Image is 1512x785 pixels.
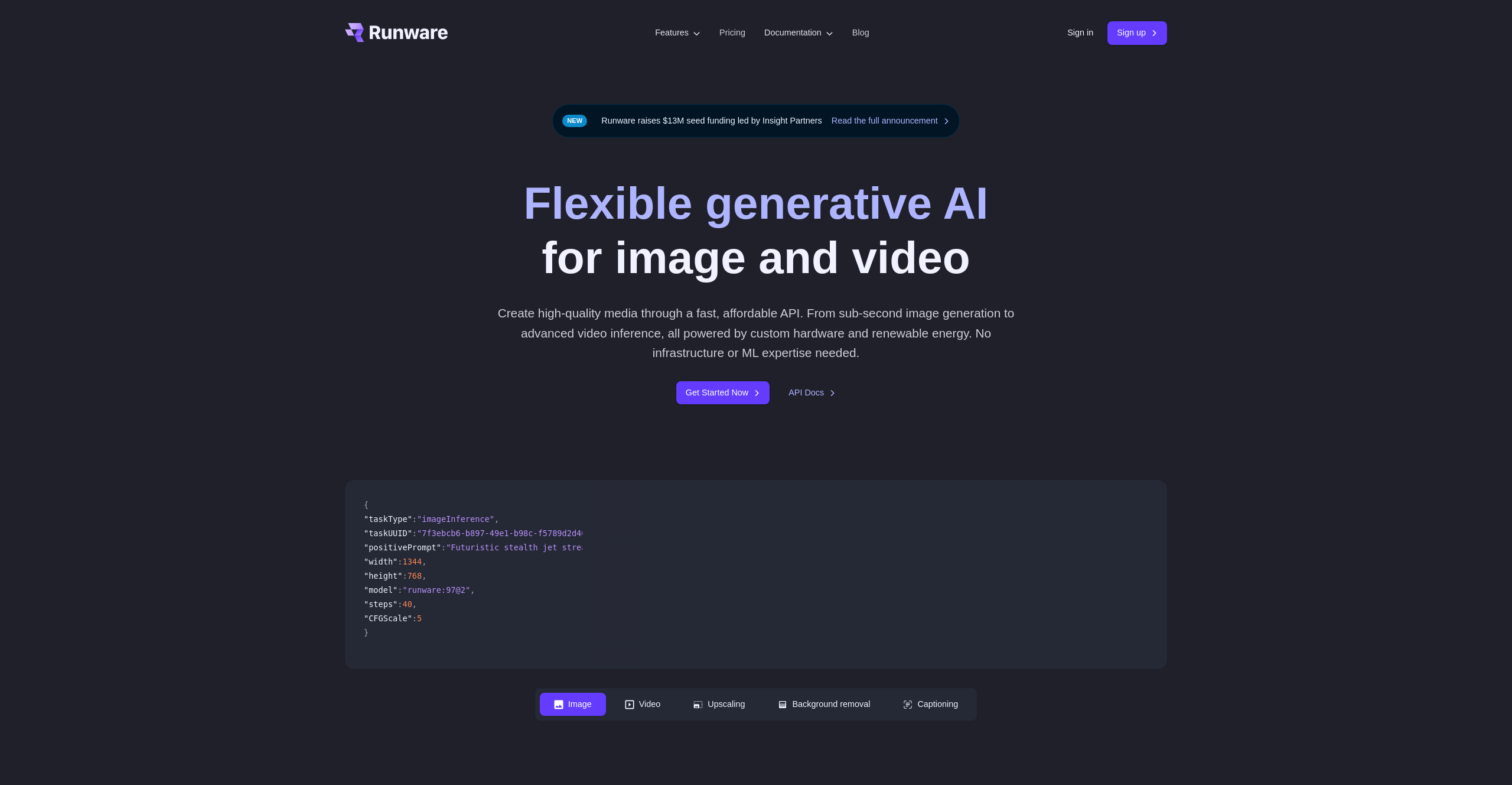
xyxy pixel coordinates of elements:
[417,528,601,538] span: "7f3ebcb6-b897-49e1-b98c-f5789d2d40d7"
[889,693,972,716] button: Captioning
[402,557,422,566] span: 1344
[441,543,446,552] span: :
[1067,26,1093,40] a: Sign in
[676,381,770,404] a: Get Started Now
[364,528,412,538] span: "taskUUID"
[540,693,606,716] button: Image
[364,599,397,609] span: "steps"
[494,514,499,524] span: ,
[402,571,407,580] span: :
[422,571,426,580] span: ,
[364,585,397,595] span: "model"
[412,528,417,538] span: :
[679,693,759,716] button: Upscaling
[764,26,833,40] label: Documentation
[408,571,422,580] span: 768
[852,26,869,40] a: Blog
[345,23,448,42] a: Go to /
[1107,21,1167,44] a: Sign up
[611,693,675,716] button: Video
[422,557,426,566] span: ,
[397,557,402,566] span: :
[493,303,1019,362] p: Create high-quality media through a fast, affordable API. From sub-second image generation to adv...
[764,693,884,716] button: Background removal
[412,614,417,623] span: :
[832,114,950,128] a: Read the full announcement
[402,585,470,595] span: "runware:97@2"
[397,599,402,609] span: :
[397,585,402,595] span: :
[364,557,397,566] span: "width"
[417,514,494,524] span: "imageInference"
[655,26,700,40] label: Features
[719,26,745,40] a: Pricing
[552,104,960,138] div: Runware raises $13M seed funding led by Insight Partners
[364,571,402,580] span: "height"
[364,500,369,510] span: {
[470,585,475,595] span: ,
[402,599,412,609] span: 40
[412,599,417,609] span: ,
[364,628,369,637] span: }
[364,543,441,552] span: "positivePrompt"
[364,514,412,524] span: "taskType"
[364,614,412,623] span: "CFGScale"
[446,543,886,552] span: "Futuristic stealth jet streaking through a neon-lit cityscape with glowing purple exhaust"
[417,614,422,623] span: 5
[524,176,989,284] h1: for image and video
[412,514,417,524] span: :
[524,177,989,228] strong: Flexible generative AI
[788,386,836,400] a: API Docs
